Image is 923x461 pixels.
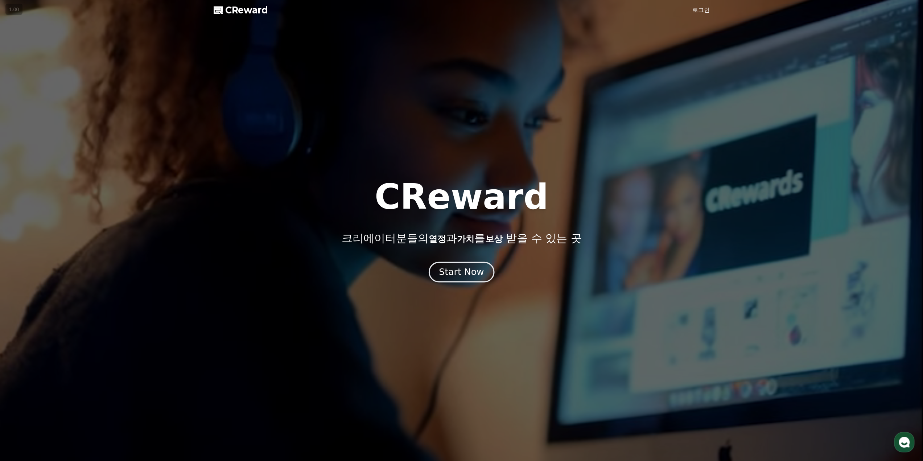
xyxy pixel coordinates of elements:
h1: CReward [375,180,548,214]
button: Start Now [429,262,494,282]
span: 설정 [112,241,121,247]
a: 로그인 [692,6,710,15]
span: 열정 [428,234,446,244]
span: CReward [225,4,268,16]
p: 크리에이터분들의 과 를 받을 수 있는 곳 [341,232,581,245]
span: 보상 [485,234,502,244]
a: 대화 [48,230,94,248]
span: 홈 [23,241,27,247]
a: 설정 [94,230,139,248]
a: 홈 [2,230,48,248]
a: Start Now [430,269,493,276]
span: 대화 [66,241,75,247]
div: Start Now [439,266,484,278]
span: 가치 [457,234,474,244]
a: CReward [214,4,268,16]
